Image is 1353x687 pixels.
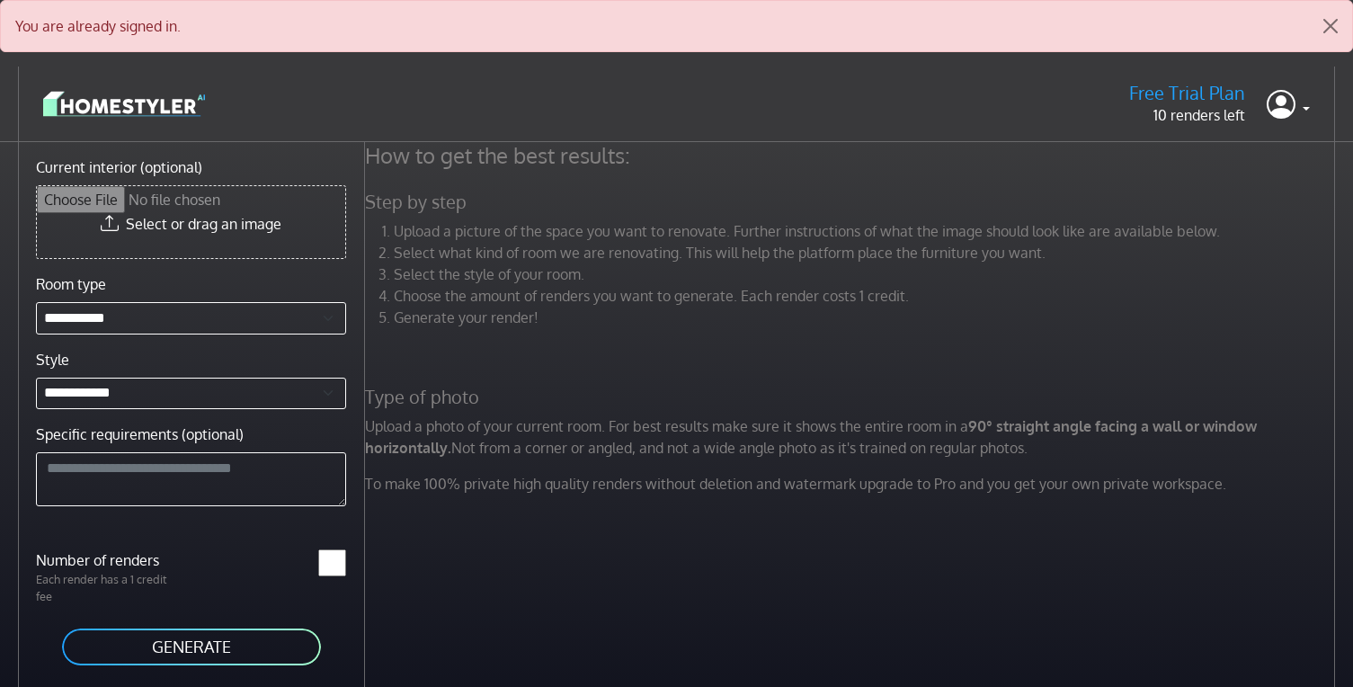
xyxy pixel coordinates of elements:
[394,263,1340,285] li: Select the style of your room.
[354,473,1350,495] p: To make 100% private high quality renders without deletion and watermark upgrade to Pro and you g...
[394,307,1340,328] li: Generate your render!
[354,386,1350,408] h5: Type of photo
[394,242,1340,263] li: Select what kind of room we are renovating. This will help the platform place the furniture you w...
[1309,1,1352,51] button: Close
[25,571,191,605] p: Each render has a 1 credit fee
[60,627,323,667] button: GENERATE
[43,88,205,120] img: logo-3de290ba35641baa71223ecac5eacb59cb85b4c7fdf211dc9aaecaaee71ea2f8.svg
[1129,82,1245,104] h5: Free Trial Plan
[354,142,1350,169] h4: How to get the best results:
[394,285,1340,307] li: Choose the amount of renders you want to generate. Each render costs 1 credit.
[354,415,1350,459] p: Upload a photo of your current room. For best results make sure it shows the entire room in a Not...
[36,156,202,178] label: Current interior (optional)
[36,349,69,370] label: Style
[1129,104,1245,126] p: 10 renders left
[354,191,1350,213] h5: Step by step
[394,220,1340,242] li: Upload a picture of the space you want to renovate. Further instructions of what the image should...
[36,424,244,445] label: Specific requirements (optional)
[25,549,191,571] label: Number of renders
[36,273,106,295] label: Room type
